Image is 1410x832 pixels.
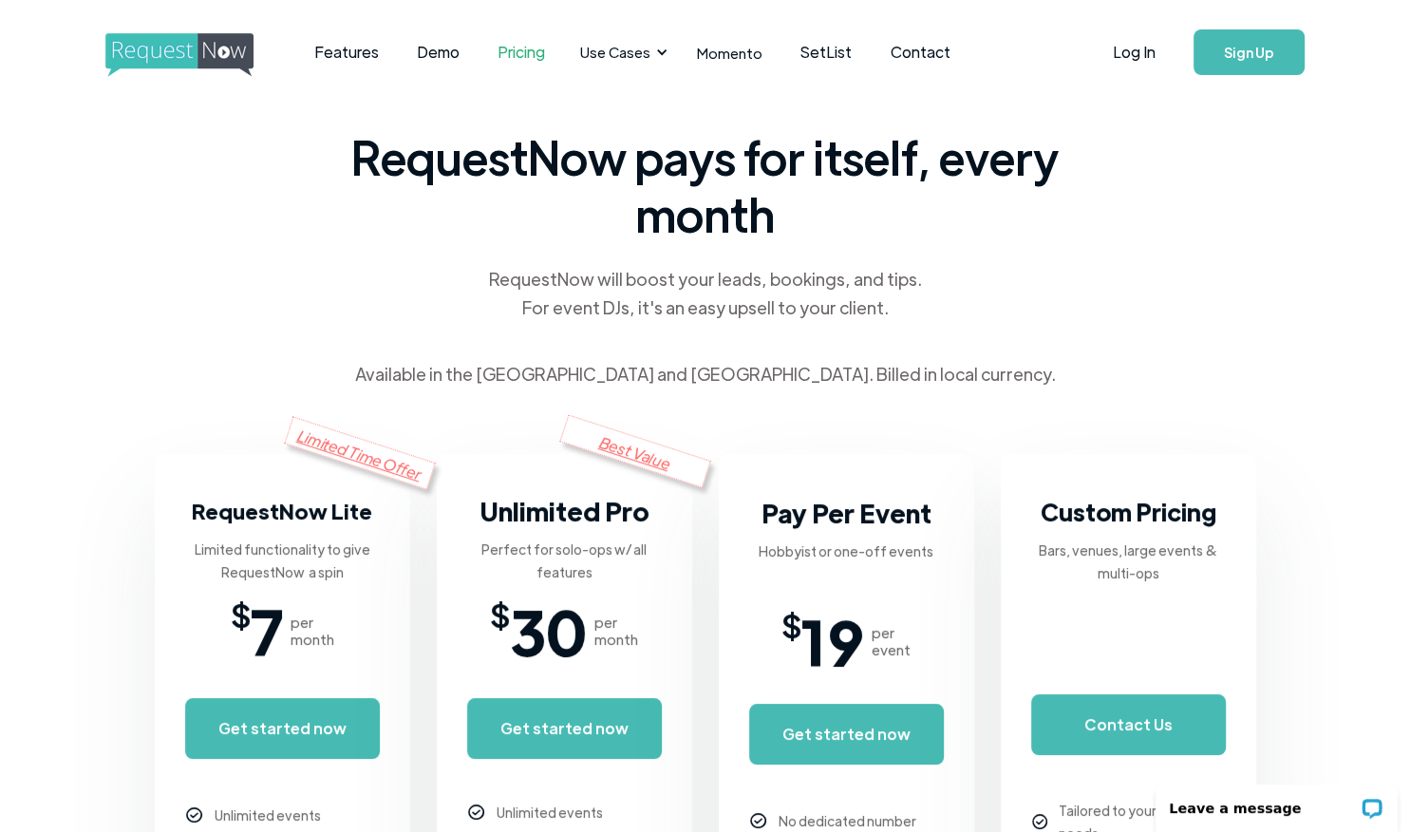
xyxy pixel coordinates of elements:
[105,33,248,71] a: home
[781,613,801,635] span: $
[355,360,1056,388] div: Available in the [GEOGRAPHIC_DATA] and [GEOGRAPHIC_DATA]. Billed in local currency.
[750,813,766,829] img: checkmark
[580,42,650,63] div: Use Cases
[871,23,968,82] a: Contact
[231,602,251,625] span: $
[467,698,662,759] a: Get started now
[468,804,484,821] img: checkmark
[467,538,662,583] div: Perfect for solo-ops w/ all features
[185,538,380,583] div: Limited functionality to give RequestNow a spin
[186,807,202,823] img: checkmark
[761,496,931,529] strong: Pay Per Event
[781,23,871,82] a: SetList
[105,33,289,77] img: requestnow logo
[1041,496,1216,527] strong: Custom Pricing
[479,23,564,82] a: Pricing
[872,624,911,658] div: per event
[1143,772,1410,832] iframe: LiveChat chat widget
[490,602,510,625] span: $
[510,602,587,659] span: 30
[185,698,380,759] a: Get started now
[398,23,479,82] a: Demo
[801,613,864,670] span: 19
[251,602,283,659] span: 7
[487,265,924,322] div: RequestNow will boost your leads, bookings, and tips. For event DJs, it's an easy upsell to your ...
[1194,29,1305,75] a: Sign Up
[345,128,1066,242] span: RequestNow pays for itself, every month
[1094,19,1175,85] a: Log In
[759,539,933,562] div: Hobbyist or one-off events
[1031,694,1226,755] a: Contact Us
[497,801,603,823] div: Unlimited events
[749,704,944,765] a: Get started now
[1031,539,1226,584] div: Bars, venues, large events & multi-ops
[284,416,436,489] div: Limited Time Offer
[594,614,638,648] div: per month
[295,23,398,82] a: Features
[192,492,372,530] h3: RequestNow Lite
[678,25,781,81] a: Momento
[569,23,673,82] div: Use Cases
[1032,814,1047,829] img: checkmark
[215,804,321,826] div: Unlimited events
[479,492,649,530] h3: Unlimited Pro
[779,809,916,832] div: No dedicated number
[559,414,711,487] div: Best Value
[291,614,334,648] div: per month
